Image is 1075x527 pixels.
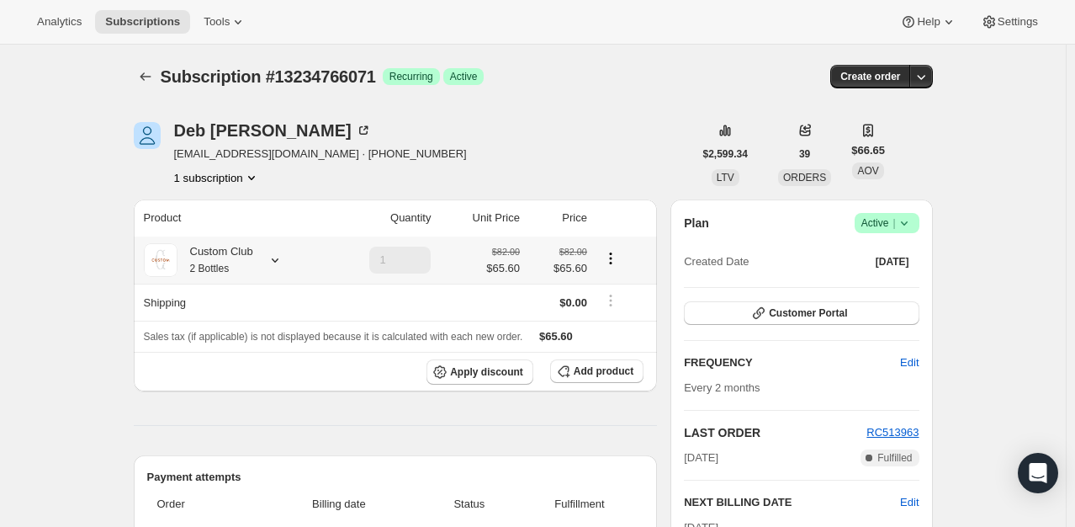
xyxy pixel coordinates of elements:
[1018,453,1058,493] div: Open Intercom Messenger
[684,494,900,511] h2: NEXT BILLING DATE
[861,215,913,232] span: Active
[423,496,516,513] span: Status
[27,10,92,34] button: Analytics
[769,306,847,320] span: Customer Portal
[174,146,467,162] span: [EMAIL_ADDRESS][DOMAIN_NAME] · [PHONE_NUMBER]
[174,169,260,186] button: Product actions
[597,291,624,310] button: Shipping actions
[892,216,895,230] span: |
[193,10,257,34] button: Tools
[684,354,900,371] h2: FREQUENCY
[134,200,326,237] th: Product
[890,10,966,34] button: Help
[486,260,520,277] span: $65.60
[539,330,573,343] span: $65.60
[389,70,433,83] span: Recurring
[851,142,885,159] span: $66.65
[900,494,919,511] button: Edit
[684,301,919,325] button: Customer Portal
[693,142,758,166] button: $2,599.34
[857,165,878,177] span: AOV
[147,486,260,523] th: Order
[134,284,326,321] th: Shipping
[703,147,748,161] span: $2,599.34
[190,263,230,274] small: 2 Bottles
[717,172,734,184] span: LTV
[830,65,910,88] button: Create order
[426,359,533,385] button: Apply discount
[866,426,919,439] a: RC513963
[95,10,190,34] button: Subscriptions
[900,354,919,371] span: Edit
[866,250,919,274] button: [DATE]
[450,70,478,83] span: Active
[144,243,177,277] img: product img
[574,365,633,378] span: Add product
[684,253,749,270] span: Created Date
[265,496,413,513] span: Billing date
[450,365,523,379] span: Apply discount
[530,260,587,277] span: $65.60
[161,67,376,86] span: Subscription #13234766071
[525,200,592,237] th: Price
[492,247,520,257] small: $82.00
[597,249,624,268] button: Product actions
[684,215,709,232] h2: Plan
[526,496,633,513] span: Fulfillment
[134,122,161,149] span: Deb Kersey
[559,247,587,257] small: $82.00
[174,122,372,139] div: Deb [PERSON_NAME]
[559,296,587,309] span: $0.00
[971,10,1048,34] button: Settings
[326,200,436,237] th: Quantity
[789,142,820,166] button: 39
[37,15,82,29] span: Analytics
[799,147,810,161] span: 39
[147,469,644,486] h2: Payment attempts
[684,424,866,441] h2: LAST ORDER
[998,15,1038,29] span: Settings
[840,70,900,83] span: Create order
[890,349,929,376] button: Edit
[877,451,912,465] span: Fulfilled
[684,381,760,394] span: Every 2 months
[876,255,909,269] span: [DATE]
[105,15,180,29] span: Subscriptions
[866,424,919,441] button: RC513963
[177,243,253,277] div: Custom Club
[204,15,230,29] span: Tools
[436,200,525,237] th: Unit Price
[550,359,643,383] button: Add product
[783,172,826,184] span: ORDERS
[134,65,157,88] button: Subscriptions
[684,450,718,466] span: [DATE]
[917,15,940,29] span: Help
[144,331,523,343] span: Sales tax (if applicable) is not displayed because it is calculated with each new order.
